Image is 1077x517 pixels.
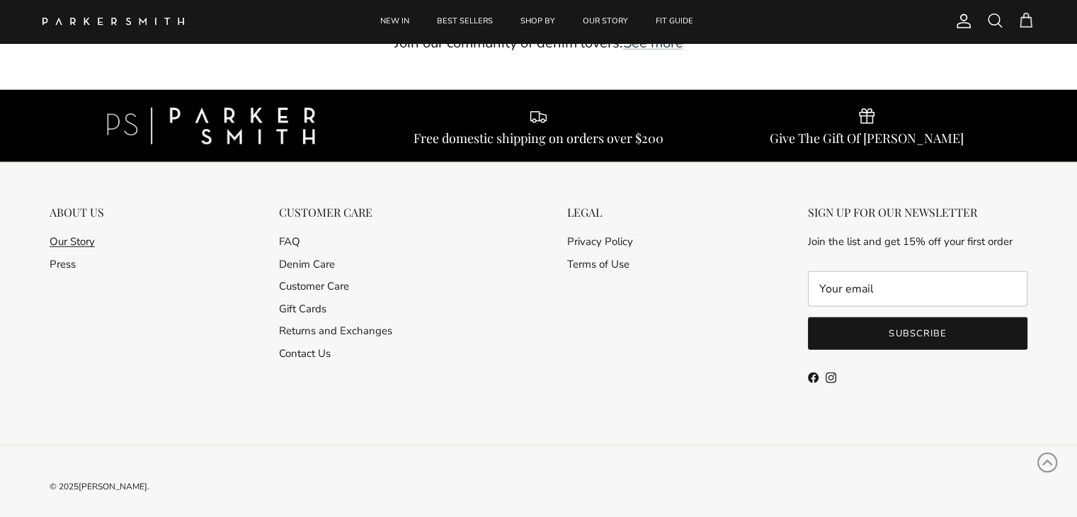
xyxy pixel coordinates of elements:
[567,257,629,271] a: Terms of Use
[279,346,331,360] a: Contact Us
[35,205,118,395] div: Secondary
[50,205,104,219] div: ABOUT US
[284,32,794,55] p: Join our community of denim lovers.
[279,324,392,338] a: Returns and Exchanges
[567,205,633,219] div: LEGAL
[79,481,147,492] a: [PERSON_NAME]
[279,205,392,219] div: CUSTOMER CARE
[279,279,349,293] a: Customer Care
[50,234,95,249] a: Our Story
[1037,452,1058,473] svg: Scroll to Top
[567,234,633,249] a: Privacy Policy
[279,302,326,316] a: Gift Cards
[808,205,1027,219] div: SIGN UP FOR OUR NEWSLETTER
[279,257,335,271] a: Denim Care
[808,317,1027,350] button: Subscribe
[623,33,683,52] a: See more
[553,205,647,395] div: Secondary
[414,130,663,146] div: Free domestic shipping on orders over $200
[42,18,184,25] a: Parker Smith
[50,257,76,271] a: Press
[50,481,149,492] span: © 2025 .
[265,205,406,395] div: Secondary
[808,233,1027,250] p: Join the list and get 15% off your first order
[279,234,300,249] a: FAQ
[808,271,1027,307] input: Email
[770,130,964,146] div: Give The Gift Of [PERSON_NAME]
[950,13,972,30] a: Account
